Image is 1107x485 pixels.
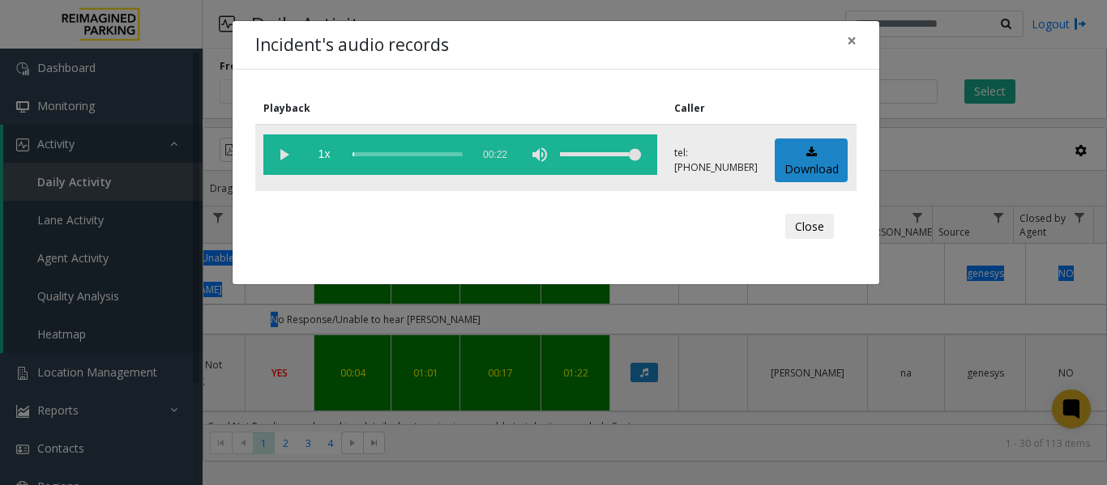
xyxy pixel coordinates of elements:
button: Close [785,214,834,240]
th: Playback [255,92,666,125]
span: × [847,29,857,52]
div: scrub bar [353,134,463,175]
div: volume level [560,134,641,175]
span: playback speed button [304,134,344,175]
a: Download [775,138,848,183]
th: Caller [666,92,767,125]
p: tel:[PHONE_NUMBER] [674,146,758,175]
h4: Incident's audio records [255,32,449,58]
button: Close [836,21,868,61]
